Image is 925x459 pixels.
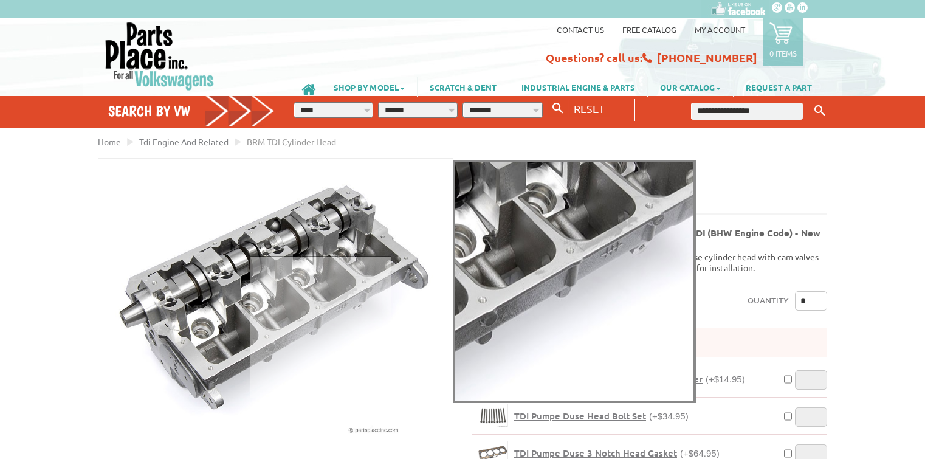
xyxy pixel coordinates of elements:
[514,447,720,459] a: TDI Pumpe Duse 3 Notch Head Gasket(+$64.95)
[748,291,789,311] label: Quantity
[695,24,745,35] a: My Account
[98,136,121,147] a: Home
[706,374,745,384] span: (+$14.95)
[811,101,829,121] button: Keyword Search
[514,410,646,422] span: TDI Pumpe Duse Head Bolt Set
[734,77,824,97] a: REQUEST A PART
[769,48,797,58] p: 0 items
[98,159,453,435] img: BRM TDI Cylinder Head
[472,158,642,178] b: BRM TDI Cylinder Head
[548,100,568,117] button: Search By VW...
[247,136,336,147] span: BRM TDI Cylinder Head
[569,100,610,117] button: RESET
[622,24,676,35] a: Free Catalog
[418,77,509,97] a: SCRATCH & DENT
[649,411,689,421] span: (+$34.95)
[514,447,677,459] span: TDI Pumpe Duse 3 Notch Head Gasket
[509,77,647,97] a: INDUSTRIAL ENGINE & PARTS
[139,136,229,147] a: Tdi Engine And Related
[322,77,417,97] a: SHOP BY MODEL
[648,77,733,97] a: OUR CATALOG
[557,24,604,35] a: Contact us
[763,18,803,66] a: 0 items
[108,102,275,120] h4: Search by VW
[514,410,689,422] a: TDI Pumpe Duse Head Bolt Set(+$34.95)
[574,102,605,115] span: RESET
[478,404,507,427] img: TDI Pumpe Duse Head Bolt Set
[104,21,215,91] img: Parts Place Inc!
[680,448,720,458] span: (+$64.95)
